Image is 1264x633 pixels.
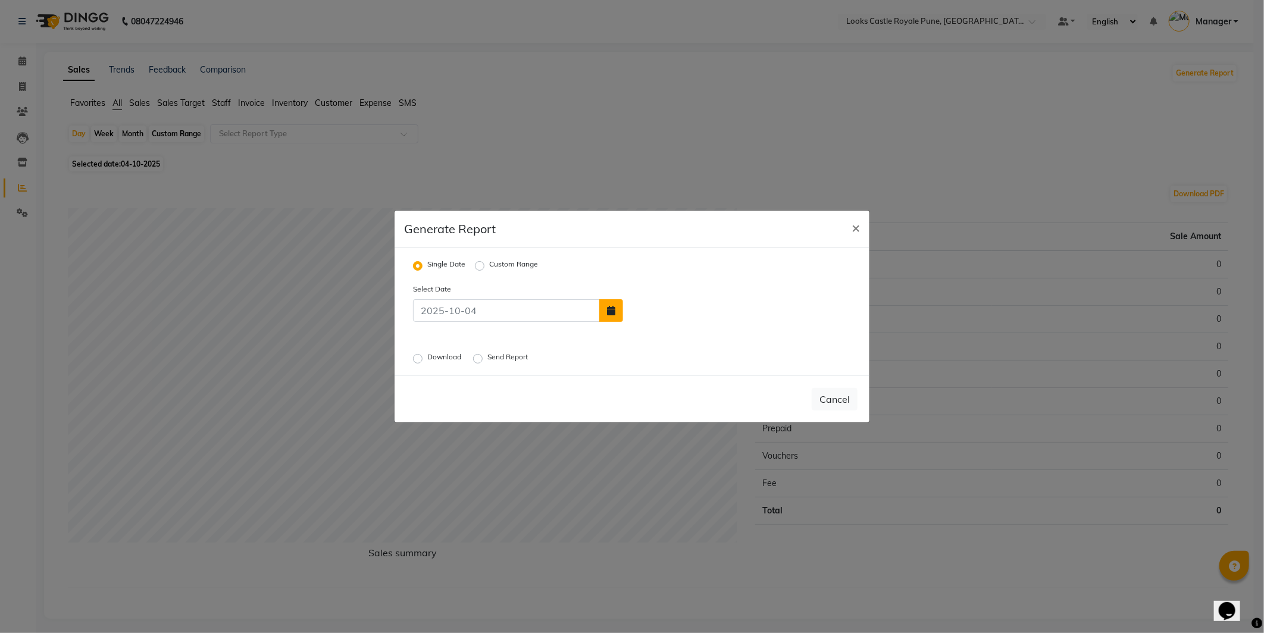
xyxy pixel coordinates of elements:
[413,299,600,322] input: 2025-10-04
[487,352,530,366] label: Send Report
[404,220,496,238] h5: Generate Report
[427,259,465,273] label: Single Date
[842,211,869,244] button: Close
[852,218,860,236] span: ×
[404,284,518,294] label: Select Date
[427,352,464,366] label: Download
[489,259,538,273] label: Custom Range
[1214,585,1252,621] iframe: chat widget
[812,388,858,410] button: Cancel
